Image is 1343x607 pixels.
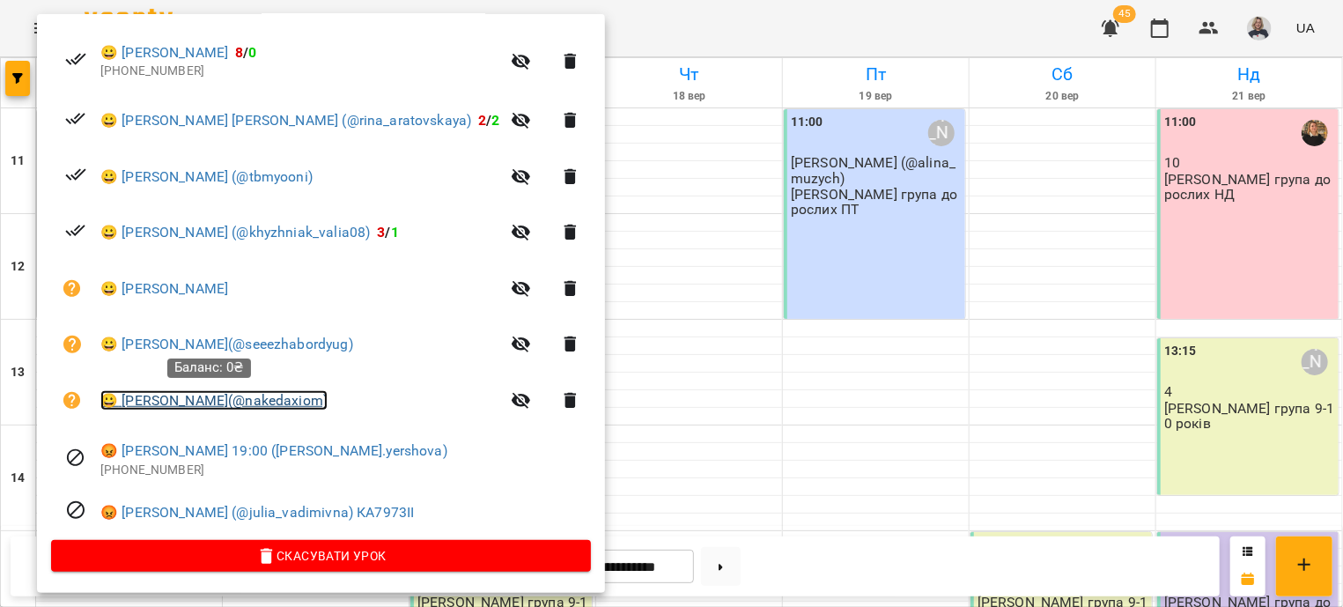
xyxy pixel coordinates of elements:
[65,448,86,469] svg: Візит скасовано
[51,380,93,422] button: Візит ще не сплачено. Додати оплату?
[391,224,399,241] span: 1
[65,108,86,130] svg: Візит сплачено
[100,502,414,523] a: 😡 [PERSON_NAME] (@julia_vadimivna) КА7973ІІ
[377,224,398,241] b: /
[100,167,313,188] a: 😀 [PERSON_NAME] (@tbmyooni)
[65,545,577,566] span: Скасувати Урок
[100,334,353,355] a: 😀 [PERSON_NAME](@seeezhabordyug)
[478,112,499,129] b: /
[100,440,447,462] a: 😡 [PERSON_NAME] 19:00 ([PERSON_NAME].yershova)
[51,323,93,366] button: Візит ще не сплачено. Додати оплату?
[478,112,486,129] span: 2
[65,500,86,521] svg: Візит скасовано
[100,278,228,300] a: 😀 [PERSON_NAME]
[100,462,591,479] p: [PHONE_NUMBER]
[65,220,86,241] svg: Візит сплачено
[51,268,93,310] button: Візит ще не сплачено. Додати оплату?
[235,44,243,61] span: 8
[100,42,228,63] a: 😀 [PERSON_NAME]
[377,224,385,241] span: 3
[51,540,591,572] button: Скасувати Урок
[249,44,257,61] span: 0
[100,63,500,80] p: [PHONE_NUMBER]
[100,222,370,243] a: 😀 [PERSON_NAME] (@khyzhniak_valia08)
[100,110,471,131] a: 😀 [PERSON_NAME] [PERSON_NAME] (@rina_aratovskaya)
[174,359,244,375] span: Баланс: 0₴
[65,48,86,70] svg: Візит сплачено
[65,164,86,185] svg: Візит сплачено
[100,390,328,411] a: 😀 [PERSON_NAME](@nakedaxiom)
[492,112,500,129] span: 2
[235,44,256,61] b: /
